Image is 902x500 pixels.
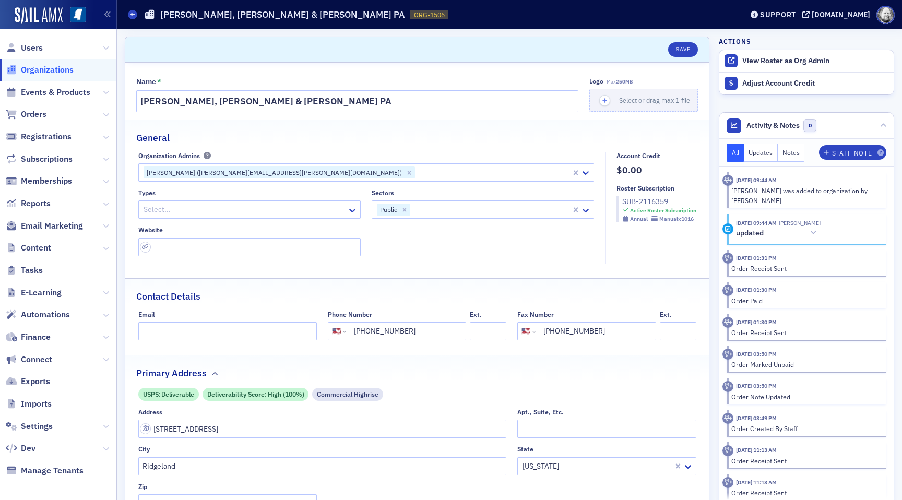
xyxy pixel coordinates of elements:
[21,242,51,254] span: Content
[760,10,796,19] div: Support
[403,166,415,179] div: Remove Dana Cowart (dana.cowart@mcl.cpa)
[21,109,46,120] span: Orders
[6,465,84,477] a: Manage Tenants
[616,163,696,177] span: $0.00
[517,311,554,318] div: Fax Number
[136,366,207,380] h2: Primary Address
[736,229,764,238] h5: updated
[722,477,733,488] div: Activity
[6,421,53,432] a: Settings
[6,42,43,54] a: Users
[589,77,603,85] div: Logo
[6,109,46,120] a: Orders
[138,226,163,234] div: Website
[589,89,698,112] button: Select or drag max 1 file
[21,331,51,343] span: Finance
[630,216,648,222] div: Annual
[138,408,162,416] div: Address
[6,376,50,387] a: Exports
[727,144,744,162] button: All
[731,360,879,369] div: Order Marked Unpaid
[731,328,879,337] div: Order Receipt Sent
[722,349,733,360] div: Activity
[517,408,564,416] div: Apt., Suite, Etc.
[744,144,778,162] button: Updates
[722,317,733,328] div: Activity
[719,72,894,94] a: Adjust Account Credit
[138,189,156,197] div: Types
[630,207,696,214] div: Active Roster Subscription
[777,219,821,227] span: Dana Cowart
[21,309,70,320] span: Automations
[731,456,879,466] div: Order Receipt Sent
[21,443,35,454] span: Dev
[832,150,872,156] div: Staff Note
[6,64,74,76] a: Organizations
[136,77,156,87] div: Name
[619,96,690,104] span: Select or drag max 1 file
[6,242,51,254] a: Content
[778,144,805,162] button: Notes
[138,311,155,318] div: Email
[736,176,777,184] time: 9/15/2025 09:44 AM
[622,196,696,207] div: SUB-2116359
[21,287,62,299] span: E-Learning
[616,78,633,85] span: 250MB
[722,253,733,264] div: Activity
[21,131,72,142] span: Registrations
[746,120,800,131] span: Activity & Notes
[736,286,777,293] time: 8/27/2025 01:30 PM
[731,186,879,205] div: [PERSON_NAME] was added to organization by [PERSON_NAME]
[736,254,777,261] time: 8/27/2025 01:31 PM
[21,465,84,477] span: Manage Tenants
[731,488,879,497] div: Order Receipt Sent
[722,413,733,424] div: Activity
[668,42,698,57] button: Save
[6,287,62,299] a: E-Learning
[144,166,403,179] div: [PERSON_NAME] ([PERSON_NAME][EMAIL_ADDRESS][PERSON_NAME][DOMAIN_NAME])
[6,220,83,232] a: Email Marketing
[138,445,150,453] div: City
[736,219,777,227] time: 9/15/2025 09:44 AM
[812,10,870,19] div: [DOMAIN_NAME]
[6,175,72,187] a: Memberships
[719,37,751,46] h4: Actions
[21,42,43,54] span: Users
[414,10,445,19] span: ORG-1506
[6,198,51,209] a: Reports
[328,311,372,318] div: Phone Number
[21,153,73,165] span: Subscriptions
[21,265,43,276] span: Tasks
[136,290,200,303] h2: Contact Details
[616,152,660,160] div: Account Credit
[742,56,829,66] button: View Roster as Org Admin
[6,443,35,454] a: Dev
[736,446,777,454] time: 8/5/2025 11:13 AM
[160,8,405,21] h1: [PERSON_NAME], [PERSON_NAME] & [PERSON_NAME] PA
[6,309,70,320] a: Automations
[736,350,777,358] time: 8/20/2025 03:50 PM
[312,388,383,401] div: Commercial Highrise
[136,131,170,145] h2: General
[21,376,50,387] span: Exports
[722,445,733,456] div: Activity
[15,7,63,24] img: SailAMX
[377,204,399,216] div: Public
[21,175,72,187] span: Memberships
[819,145,886,160] button: Staff Note
[6,265,43,276] a: Tasks
[6,398,52,410] a: Imports
[517,445,533,453] div: State
[399,204,410,216] div: Remove Public
[802,11,874,18] button: [DOMAIN_NAME]
[6,153,73,165] a: Subscriptions
[803,119,816,132] span: 0
[6,131,72,142] a: Registrations
[21,198,51,209] span: Reports
[607,78,633,85] span: Max
[21,87,90,98] span: Events & Products
[203,388,308,401] div: Deliverability Score: High (100%)
[731,392,879,401] div: Order Note Updated
[722,285,733,296] div: Activity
